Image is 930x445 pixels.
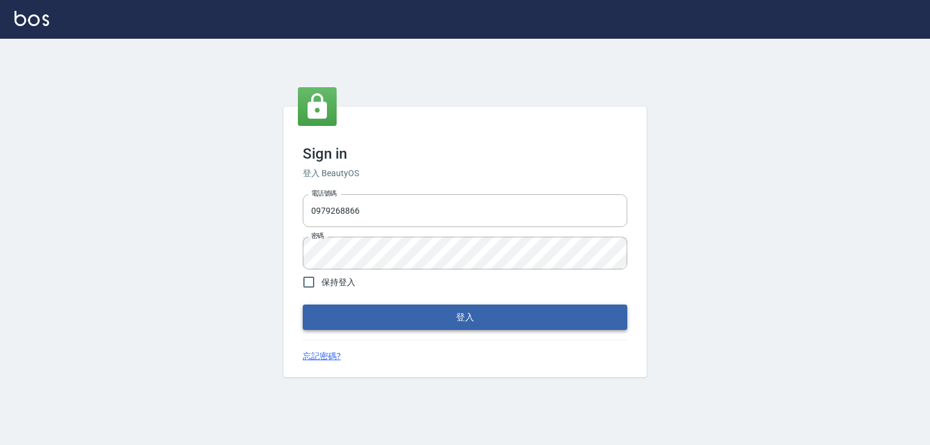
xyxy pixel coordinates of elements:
[303,167,627,180] h6: 登入 BeautyOS
[15,11,49,26] img: Logo
[303,305,627,330] button: 登入
[311,231,324,240] label: 密碼
[303,350,341,363] a: 忘記密碼?
[311,189,337,198] label: 電話號碼
[303,145,627,162] h3: Sign in
[322,276,355,289] span: 保持登入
